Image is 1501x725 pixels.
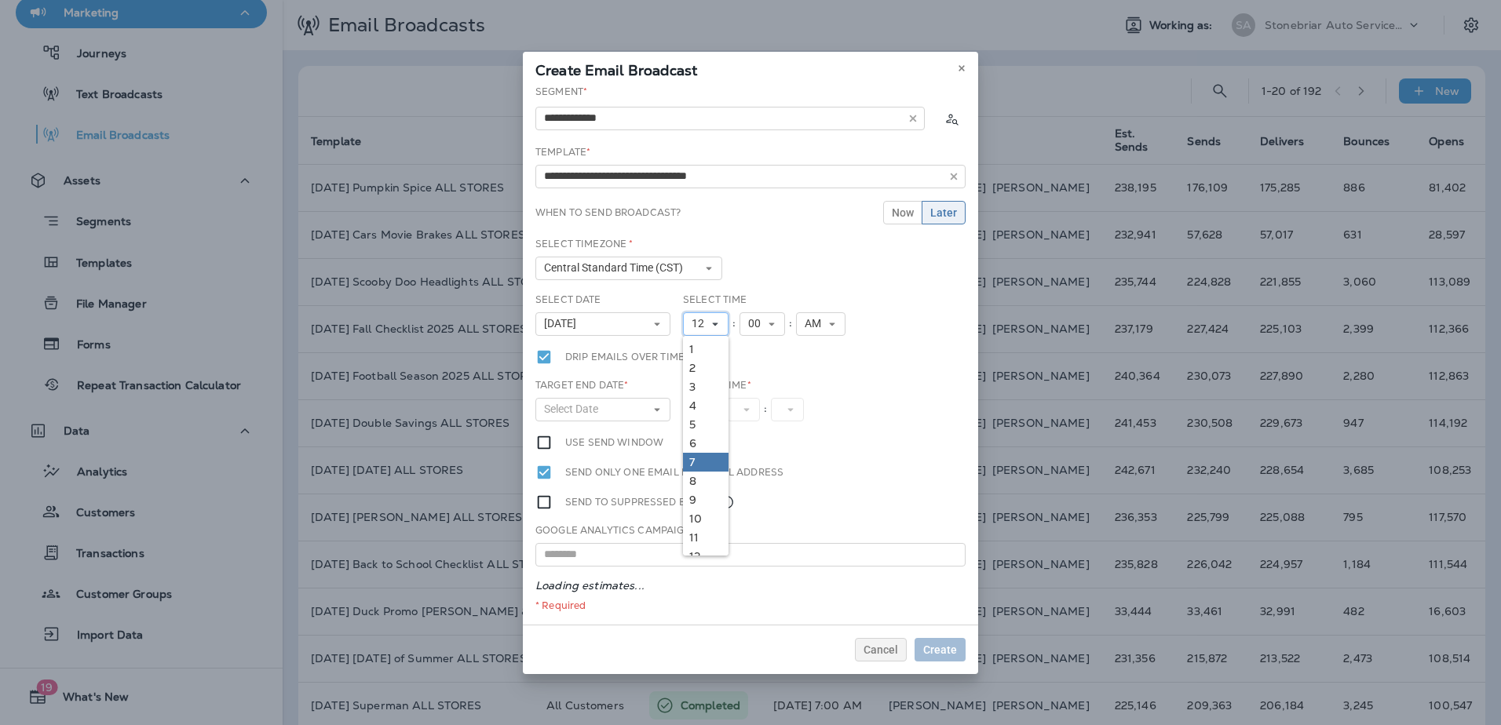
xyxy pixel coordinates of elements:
label: Google Analytics Campaign Title [535,524,720,537]
label: Select Timezone [535,238,633,250]
div: * Required [535,599,966,612]
a: 4 [683,396,729,415]
button: [DATE] [535,312,670,336]
label: Select Date [535,293,601,306]
button: AM [796,312,845,336]
button: Select Date [535,398,670,421]
a: 6 [683,434,729,453]
div: : [785,312,796,336]
span: [DATE] [544,317,583,330]
a: 2 [683,359,729,377]
label: Send only one email per email address [565,464,783,481]
label: Segment [535,86,587,98]
label: Drip emails over time [565,348,685,366]
span: Later [930,207,957,218]
div: : [760,398,771,421]
button: 00 [740,312,785,336]
a: 9 [683,490,729,509]
button: Central Standard Time (CST) [535,257,722,280]
label: Select Time [683,293,747,306]
a: 3 [683,377,729,396]
a: 8 [683,472,729,490]
span: 12 [692,317,710,330]
a: 7 [683,453,729,472]
label: Send to suppressed emails. [565,494,735,511]
span: Now [892,207,914,218]
a: 10 [683,509,729,528]
label: Template [535,146,590,158]
a: 12 [683,547,729,566]
span: 00 [748,317,767,330]
button: Now [883,201,922,224]
span: Select Date [544,403,604,416]
span: Create [923,644,957,655]
span: AM [805,317,827,330]
span: Central Standard Time (CST) [544,261,689,275]
button: Cancel [855,638,907,661]
button: Calculate the estimated number of emails to be sent based on selected segment. (This could take a... [937,104,966,133]
button: Later [922,201,966,224]
div: : [729,312,740,336]
button: Create [915,638,966,661]
label: Target End Date [535,379,628,392]
div: Create Email Broadcast [523,52,978,85]
span: Cancel [864,644,898,655]
label: Use send window [565,434,663,451]
a: 1 [683,340,729,359]
button: 12 [683,312,729,336]
label: When to send broadcast? [535,206,681,219]
a: 5 [683,415,729,434]
a: 11 [683,528,729,547]
em: Loading estimates... [535,578,645,592]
